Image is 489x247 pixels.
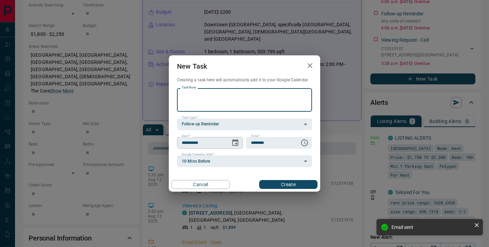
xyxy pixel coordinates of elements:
[298,136,311,150] button: Choose time, selected time is 6:00 AM
[228,136,242,150] button: Choose date, selected date is Aug 13, 2025
[391,224,471,230] div: Email sent
[177,77,312,83] p: Creating a task here will automatically add it to your Google Calendar.
[172,180,230,189] button: Cancel
[251,134,260,138] label: Time
[259,180,317,189] button: Create
[169,55,215,77] h2: New Task
[177,119,312,130] div: Follow up Reminder
[182,134,190,138] label: Date
[177,155,312,167] div: 10 Mins Before
[182,85,196,90] label: Task Note
[182,115,198,120] label: Task Type
[182,152,214,157] label: Google Calendar Alert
